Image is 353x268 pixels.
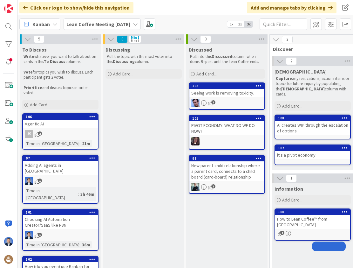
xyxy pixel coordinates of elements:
div: 97Adding AI agents in [GEOGRAPHIC_DATA] [23,155,98,175]
div: 3h 46m [79,191,96,198]
div: 106 [23,114,98,120]
img: DP [25,231,33,239]
div: 105 [189,116,264,121]
div: 101Choosing AI Automation Creator/SaaS like N8N [23,209,98,229]
div: AI creates WIP through the escalation of options [275,121,350,135]
span: 5 [34,35,44,43]
div: How to Lean Coffee™ from [GEOGRAPHIC_DATA] [275,215,350,229]
span: Information [275,186,303,192]
img: TD [191,137,200,145]
span: Discussed [189,46,212,53]
div: TD [189,137,264,145]
span: Epiphany [275,68,327,75]
div: New parent-child relationship where a parent card, connects to a child board (card-board) relatio... [189,161,264,181]
b: Lean Coffee Meeting [DATE] [66,21,130,27]
div: 107 [278,146,350,150]
div: JB [189,99,264,107]
div: 102 [23,257,98,262]
span: : [78,191,79,198]
a: 105PIVOT ECONOMY: WHAT DO WE DO NOW?TD [189,115,265,150]
div: 105 [192,116,264,121]
a: 101Choosing AI Automation Creator/SaaS like N8NDPTime in [GEOGRAPHIC_DATA]:36m [22,209,98,251]
a: 98New parent-child relationship where a parent card, connects to a child board (card-board) relat... [189,155,265,194]
a: 97Adding AI agents in [GEOGRAPHIC_DATA]DPTime in [GEOGRAPHIC_DATA]:3h 46m [22,155,98,204]
div: 103 [192,84,264,88]
span: 3x [244,21,253,27]
div: 108AI creates WIP through the escalation of options [275,115,350,135]
div: Adding AI agents in [GEOGRAPHIC_DATA] [23,161,98,175]
strong: Discussed [212,54,232,59]
span: Discover [273,46,348,52]
span: 2 [38,131,42,136]
p: Pull into this column when done. Repeat until the Lean Coffee ends. [190,54,264,65]
p: Pull the topic with the most votes into this column. [107,54,180,65]
span: 1 [38,179,42,183]
a: 100How to Lean Coffee™ from [GEOGRAPHIC_DATA] [275,208,351,241]
span: Add Card... [282,103,302,109]
a: 108AI creates WIP through the escalation of options [275,115,351,139]
div: 100 [278,210,350,214]
div: Min 1 [131,36,139,39]
strong: Discussing [113,59,135,64]
div: 103Seeing work is removing toxicity. [189,83,264,97]
strong: Prioritize [24,85,42,90]
strong: Write [24,54,34,59]
span: : [79,140,80,147]
p: any realizations, actions items or topics for future inquiry by populating the column with cards. [276,76,350,97]
p: whatever you want to talk about on cards in this columns. [24,54,97,65]
div: 100 [275,209,350,215]
span: 3 [282,36,293,43]
div: Time in [GEOGRAPHIC_DATA] [25,187,78,201]
div: 98 [189,156,264,161]
a: 103Seeing work is removing toxicity.JB [189,82,265,110]
img: avatar [4,255,13,264]
div: 108 [275,115,350,121]
span: To Discuss [22,46,47,53]
div: 101 [26,210,98,215]
div: 107it's a pivot economy [275,145,350,159]
div: 108 [278,116,350,120]
img: Visit kanbanzone.com [4,4,13,13]
div: Max 1 [131,39,139,42]
div: 106Agentic AI [23,114,98,128]
span: Add Card... [196,71,217,77]
span: 1 [286,174,297,182]
div: JS [23,130,98,138]
div: DP [23,231,98,239]
span: Add Card... [30,102,50,108]
span: Add Card... [113,71,133,77]
div: Seeing work is removing toxicity. [189,89,264,97]
div: JS [25,130,33,138]
div: Click our logo to show/hide this navigation [19,2,133,13]
div: 97 [23,155,98,161]
a: 107it's a pivot economy [275,145,351,165]
strong: To Discuss [44,59,65,64]
div: 97 [26,156,98,160]
img: BH [191,183,200,191]
input: Quick Filter... [260,18,307,30]
div: PIVOT ECONOMY: WHAT DO WE DO NOW? [189,121,264,135]
div: 103 [189,83,264,89]
div: 102 [26,257,98,262]
a: 106Agentic AIJSTime in [GEOGRAPHIC_DATA]:21m [22,113,98,150]
div: Time in [GEOGRAPHIC_DATA] [25,140,79,147]
span: 1 [38,233,42,237]
span: 2 [286,57,297,65]
strong: Capture [276,76,292,81]
div: 98 [192,156,264,161]
div: Add and manage tabs by clicking [247,2,336,13]
div: 21m [80,140,92,147]
p: and discuss topics in order voted. [24,85,97,96]
span: : [79,241,80,248]
span: 3 [200,35,211,43]
span: 3 [211,184,215,188]
div: 36m [80,241,92,248]
div: 106 [26,115,98,119]
div: 105PIVOT ECONOMY: WHAT DO WE DO NOW? [189,116,264,135]
span: Add Card... [282,197,302,203]
p: for topics you wish to discuss. Each participant gets 2 votes. [24,70,97,80]
span: 1 [280,231,284,235]
span: Discussing [105,46,130,53]
span: 1x [227,21,236,27]
div: Agentic AI [23,120,98,128]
